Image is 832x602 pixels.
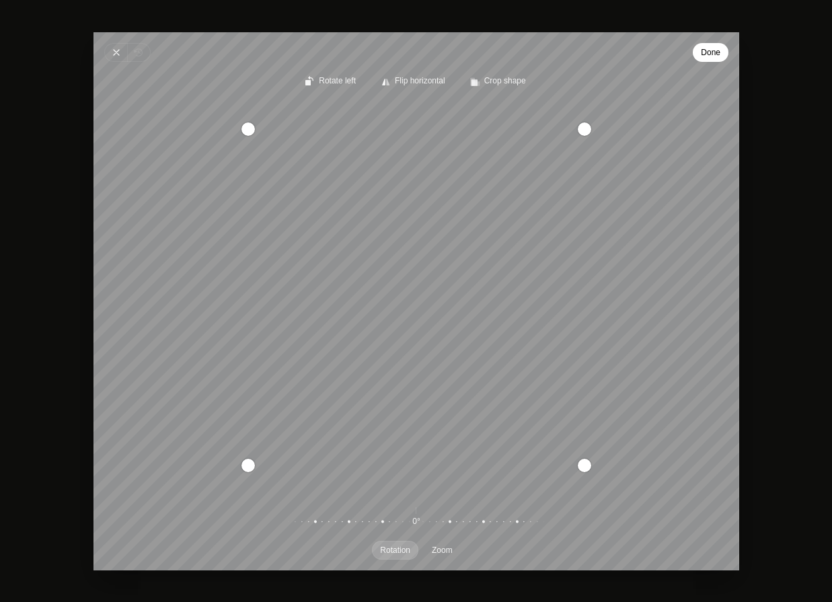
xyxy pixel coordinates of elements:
div: Drag top [248,122,584,136]
span: Zoom [432,546,453,554]
span: Done [701,44,720,61]
button: Rotate left [299,73,364,91]
div: Drag left [241,129,255,465]
div: Drag bottom [248,459,584,472]
span: Rotation [380,546,410,554]
span: Flip horizontal [394,77,445,85]
button: Flip horizontal [374,73,453,91]
span: Crop shape [484,77,525,85]
span: Rotate left [319,77,356,85]
button: Crop shape [463,73,533,91]
button: Done [693,43,728,62]
div: Drag right [578,129,591,465]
